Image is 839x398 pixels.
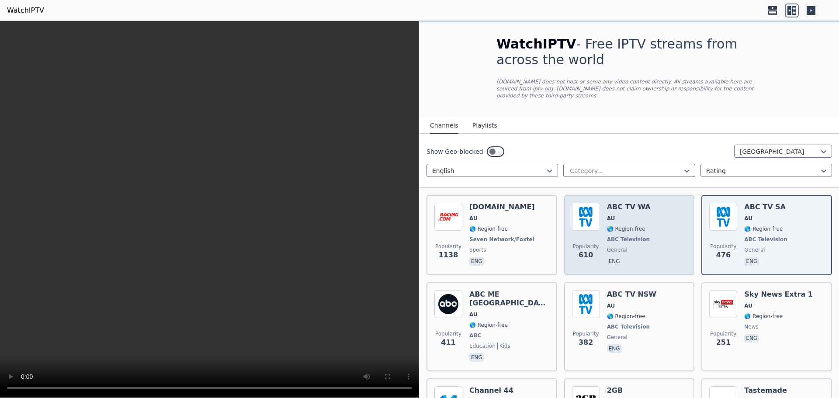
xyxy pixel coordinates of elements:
a: WatchIPTV [7,5,44,16]
span: 🌎 Region-free [607,225,645,232]
p: eng [607,344,622,353]
h6: Channel 44 [469,386,513,395]
h6: [DOMAIN_NAME] [469,203,536,211]
label: Show Geo-blocked [426,147,483,156]
span: 🌎 Region-free [744,225,783,232]
span: 476 [716,250,731,260]
span: general [744,246,765,253]
p: eng [607,257,622,266]
h6: Tastemade [744,386,787,395]
a: iptv-org [533,86,553,92]
span: WatchIPTV [496,36,576,52]
p: eng [469,257,484,266]
span: AU [469,215,478,222]
span: AU [744,215,752,222]
span: 411 [441,337,455,348]
img: Sky News Extra 1 [709,290,737,318]
span: AU [469,311,478,318]
span: Popularity [435,330,461,337]
h6: ABC TV NSW [607,290,656,299]
h1: - Free IPTV streams from across the world [496,36,762,68]
h6: Sky News Extra 1 [744,290,813,299]
span: Popularity [435,243,461,250]
span: 🌎 Region-free [469,322,508,329]
span: 251 [716,337,731,348]
h6: ABC TV SA [744,203,789,211]
p: eng [744,257,759,266]
p: eng [744,334,759,343]
p: eng [469,353,484,362]
span: Popularity [710,330,736,337]
span: ABC Television [607,236,650,243]
h6: ABC ME [GEOGRAPHIC_DATA] [469,290,549,308]
span: 610 [579,250,593,260]
img: ABC TV SA [709,203,737,231]
span: Seven Network/Foxtel [469,236,534,243]
span: education [469,343,496,350]
img: Racing.com [434,203,462,231]
span: Popularity [573,243,599,250]
span: Popularity [710,243,736,250]
p: [DOMAIN_NAME] does not host or serve any video content directly. All streams available here are s... [496,78,762,99]
span: ABC [469,332,481,339]
h6: ABC TV WA [607,203,652,211]
span: 382 [579,337,593,348]
span: general [607,334,628,341]
span: AU [607,302,615,309]
span: 🌎 Region-free [744,313,783,320]
span: 1138 [439,250,458,260]
h6: 2GB [607,386,645,395]
span: ABC Television [744,236,787,243]
img: ABC TV NSW [572,290,600,318]
span: sports [469,246,486,253]
span: news [744,323,758,330]
span: Popularity [573,330,599,337]
button: Playlists [472,118,497,134]
span: AU [744,302,752,309]
span: AU [607,215,615,222]
span: 🌎 Region-free [607,313,645,320]
span: kids [497,343,510,350]
span: ABC Television [607,323,650,330]
img: ABC ME Sydney [434,290,462,318]
img: ABC TV WA [572,203,600,231]
span: 🌎 Region-free [469,225,508,232]
span: general [607,246,628,253]
button: Channels [430,118,458,134]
